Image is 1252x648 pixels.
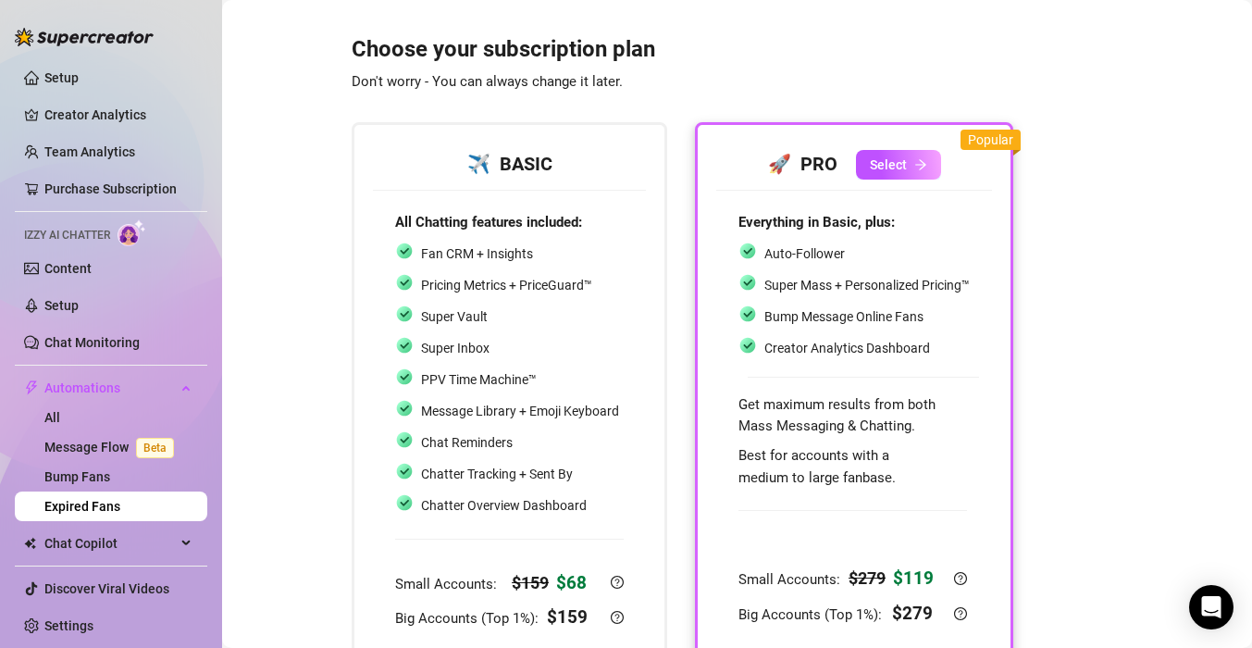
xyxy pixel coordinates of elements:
img: svg%3e [395,368,414,386]
img: svg%3e [738,336,757,355]
strong: Everything in Basic, plus: [738,214,895,231]
span: Message Library + Emoji Keyboard [421,404,619,418]
img: svg%3e [395,462,414,480]
span: Get maximum results from both Mass Messaging & Chatting. [738,396,936,435]
strong: $ 279 [849,568,886,588]
span: PPV Time Machine™ [421,372,537,387]
span: Popular [968,132,1013,147]
span: Super Mass + Personalized Pricing™ [764,278,970,293]
img: svg%3e [395,242,414,260]
span: question-circle [611,611,624,624]
img: Chat Copilot [24,537,36,550]
span: Super Inbox [421,341,490,355]
a: Team Analytics [44,144,135,159]
span: Bump Message Online Fans [764,309,924,324]
span: Small Accounts: [738,571,844,588]
span: Big Accounts (Top 1%): [395,610,542,627]
a: Expired Fans [44,499,120,514]
a: All [44,410,60,425]
strong: $ 119 [893,567,934,589]
img: svg%3e [395,305,414,323]
span: question-circle [611,576,624,589]
a: Purchase Subscription [44,181,177,196]
span: Izzy AI Chatter [24,227,110,244]
a: Discover Viral Videos [44,581,169,596]
span: Beta [136,438,174,458]
a: Chat Monitoring [44,335,140,350]
span: Automations [44,373,176,403]
img: svg%3e [738,242,757,260]
img: svg%3e [395,493,414,512]
span: Pricing Metrics + PriceGuard™ [421,278,592,293]
h3: Choose your subscription plan [352,35,1013,94]
span: Don't worry - You can always change it later. [352,73,623,90]
span: thunderbolt [24,380,39,395]
div: Open Intercom Messenger [1189,585,1233,629]
strong: $ 68 [556,572,587,593]
a: Settings [44,618,93,633]
strong: ✈️ BASIC [467,153,552,175]
span: Chat Reminders [421,435,513,450]
strong: All Chatting features included: [395,214,582,231]
img: svg%3e [738,305,757,323]
span: Auto-Follower [764,246,845,261]
span: question-circle [954,607,967,620]
span: Small Accounts: [395,576,501,592]
span: Big Accounts (Top 1%): [738,606,886,623]
span: Chatter Overview Dashboard [421,498,587,513]
img: svg%3e [395,430,414,449]
span: Chatter Tracking + Sent By [421,467,573,481]
span: arrow-right [914,158,927,171]
img: svg%3e [738,273,757,292]
span: Chat Copilot [44,529,176,558]
img: svg%3e [395,399,414,417]
img: svg%3e [395,273,414,292]
a: Setup [44,70,79,85]
a: Bump Fans [44,469,110,484]
span: Fan CRM + Insights [421,246,533,261]
span: Select [870,157,907,172]
img: logo-BBDzfeDw.svg [15,28,154,46]
span: question-circle [954,572,967,585]
a: Setup [44,298,79,313]
a: Message FlowBeta [44,440,181,455]
span: Super Vault [421,309,488,324]
strong: $ 279 [892,603,933,624]
span: Creator Analytics Dashboard [764,341,930,355]
img: svg%3e [395,336,414,355]
span: Best for accounts with a medium to large fanbase. [738,447,896,486]
strong: 🚀 PRO [768,153,837,175]
a: Content [44,261,92,276]
img: AI Chatter [118,219,146,246]
strong: $ 159 [512,573,549,592]
strong: $ 159 [547,606,588,628]
button: Selectarrow-right [856,150,941,180]
a: Creator Analytics [44,100,192,130]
